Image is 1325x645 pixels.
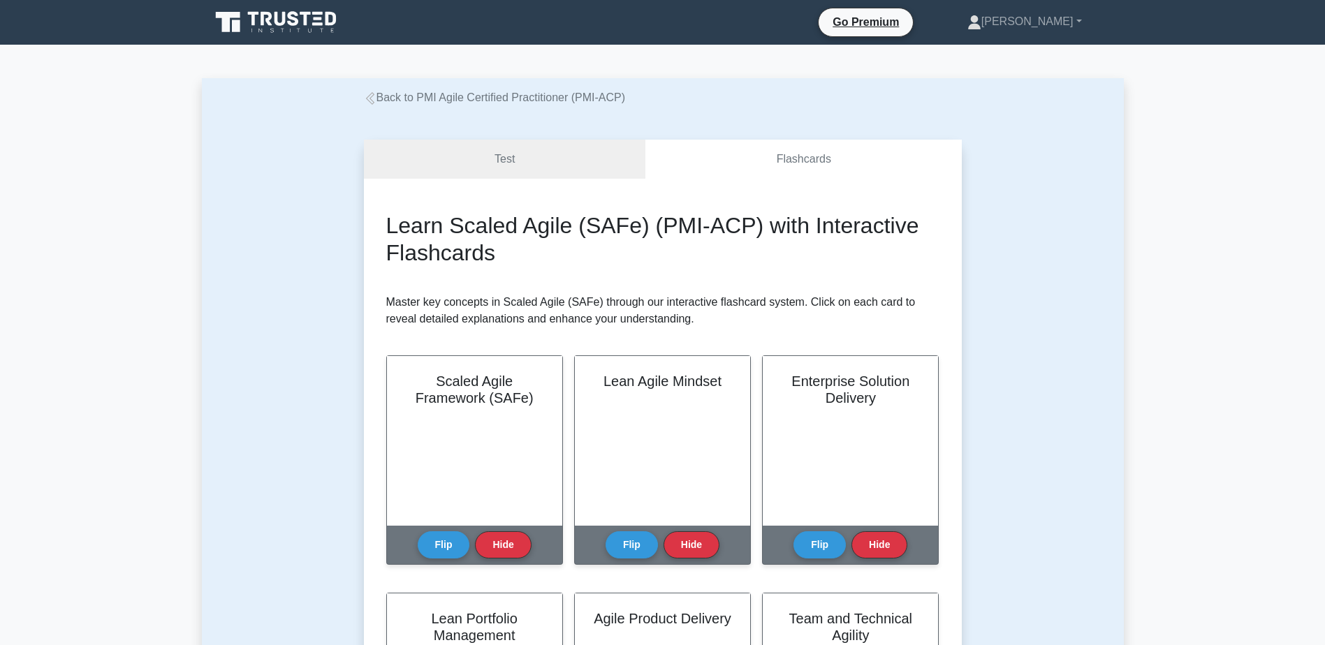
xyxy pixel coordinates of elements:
h2: Team and Technical Agility [779,610,921,644]
button: Flip [606,531,658,558]
button: Hide [475,531,531,558]
h2: Lean Agile Mindset [592,373,733,390]
button: Flip [793,531,846,558]
a: Go Premium [824,13,907,31]
h2: Enterprise Solution Delivery [779,373,921,406]
h2: Agile Product Delivery [592,610,733,627]
a: [PERSON_NAME] [934,8,1115,36]
a: Back to PMI Agile Certified Practitioner (PMI-ACP) [364,91,626,103]
a: Flashcards [645,140,961,179]
a: Test [364,140,646,179]
button: Hide [851,531,907,558]
button: Flip [418,531,470,558]
h2: Scaled Agile Framework (SAFe) [404,373,546,406]
h2: Lean Portfolio Management [404,610,546,644]
button: Hide [664,531,719,558]
p: Master key concepts in Scaled Agile (SAFe) through our interactive flashcard system. Click on eac... [386,294,939,327]
h2: Learn Scaled Agile (SAFe) (PMI-ACP) with Interactive Flashcards [386,212,939,266]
